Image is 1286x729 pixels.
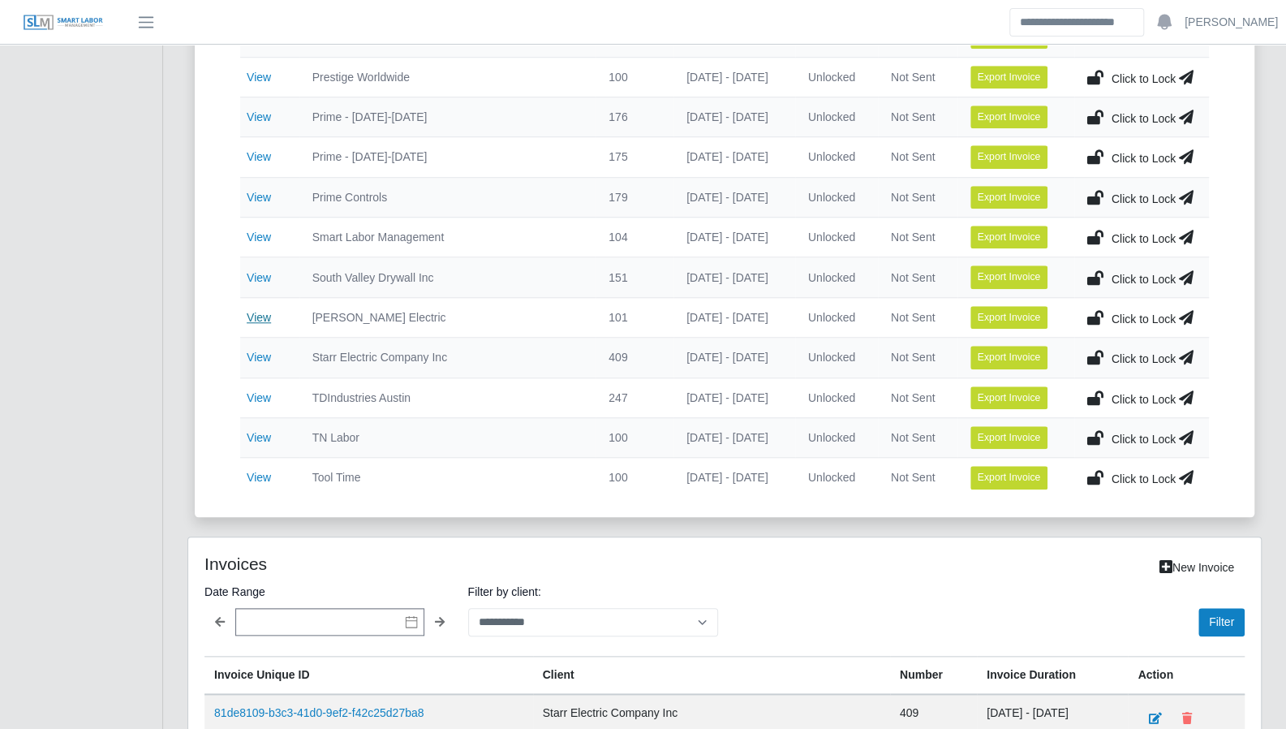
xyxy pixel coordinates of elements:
td: Unlocked [795,338,878,377]
td: 100 [596,417,673,457]
span: Click to Lock [1112,472,1176,485]
td: Unlocked [795,377,878,417]
a: View [247,110,271,123]
a: View [247,471,271,484]
span: Click to Lock [1112,393,1176,406]
button: Export Invoice [970,145,1048,168]
button: Export Invoice [970,106,1048,128]
span: Click to Lock [1112,192,1176,205]
td: Prime Controls [299,177,596,217]
label: Date Range [204,582,455,602]
span: Click to Lock [1112,152,1176,165]
td: Not Sent [878,218,957,257]
td: 100 [596,57,673,97]
td: Unlocked [795,257,878,297]
th: Number [890,656,977,694]
td: TDIndustries Austin [299,377,596,417]
button: Filter [1198,608,1245,636]
td: Prime - [DATE]-[DATE] [299,137,596,177]
td: Not Sent [878,377,957,417]
td: [PERSON_NAME] Electric [299,297,596,337]
a: View [247,191,271,204]
td: 175 [596,137,673,177]
td: 151 [596,257,673,297]
span: Click to Lock [1112,72,1176,85]
a: 81de8109-b3c3-41d0-9ef2-f42c25d27ba8 [214,706,424,719]
a: View [247,150,271,163]
td: 101 [596,297,673,337]
td: Not Sent [878,338,957,377]
a: View [247,271,271,284]
button: Export Invoice [970,265,1048,288]
td: Not Sent [878,257,957,297]
td: Unlocked [795,458,878,498]
td: 100 [596,458,673,498]
td: [DATE] - [DATE] [673,458,795,498]
a: View [247,391,271,404]
td: South Valley Drywall Inc [299,257,596,297]
a: View [247,311,271,324]
td: [DATE] - [DATE] [673,297,795,337]
th: Invoice Unique ID [204,656,533,694]
a: New Invoice [1149,554,1245,582]
td: Unlocked [795,57,878,97]
span: Click to Lock [1112,352,1176,365]
a: View [247,431,271,444]
button: Export Invoice [970,66,1048,88]
td: Smart Labor Management [299,218,596,257]
td: [DATE] - [DATE] [673,338,795,377]
button: Export Invoice [970,186,1048,209]
td: TN Labor [299,417,596,457]
td: Not Sent [878,458,957,498]
th: Client [533,656,890,694]
a: [PERSON_NAME] [1185,14,1278,31]
button: Export Invoice [970,466,1048,489]
span: Click to Lock [1112,112,1176,125]
td: Not Sent [878,417,957,457]
th: Action [1128,656,1245,694]
th: Invoice Duration [977,656,1128,694]
td: Not Sent [878,177,957,217]
button: Export Invoice [970,226,1048,248]
button: Export Invoice [970,426,1048,449]
td: Not Sent [878,137,957,177]
td: Unlocked [795,137,878,177]
h4: Invoices [204,554,624,574]
td: [DATE] - [DATE] [673,57,795,97]
td: [DATE] - [DATE] [673,417,795,457]
a: View [247,231,271,244]
a: View [247,71,271,84]
td: 104 [596,218,673,257]
td: Unlocked [795,218,878,257]
span: Click to Lock [1112,273,1176,286]
button: Export Invoice [970,306,1048,329]
label: Filter by client: [468,582,719,602]
td: Prime - [DATE]-[DATE] [299,97,596,136]
td: [DATE] - [DATE] [673,137,795,177]
td: [DATE] - [DATE] [673,177,795,217]
input: Search [1009,8,1144,37]
td: Unlocked [795,297,878,337]
span: Click to Lock [1112,433,1176,446]
td: Unlocked [795,177,878,217]
td: [DATE] - [DATE] [673,97,795,136]
td: Tool Time [299,458,596,498]
td: Prestige Worldwide [299,57,596,97]
img: SLM Logo [23,14,104,32]
td: [DATE] - [DATE] [673,377,795,417]
span: Click to Lock [1112,313,1176,326]
td: Not Sent [878,57,957,97]
td: Unlocked [795,97,878,136]
td: 247 [596,377,673,417]
td: Not Sent [878,297,957,337]
td: 409 [596,338,673,377]
td: [DATE] - [DATE] [673,257,795,297]
button: Export Invoice [970,346,1048,369]
td: Starr Electric Company Inc [299,338,596,377]
span: Click to Lock [1112,232,1176,245]
td: Unlocked [795,417,878,457]
td: Not Sent [878,97,957,136]
td: 176 [596,97,673,136]
td: [DATE] - [DATE] [673,218,795,257]
button: Export Invoice [970,386,1048,409]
